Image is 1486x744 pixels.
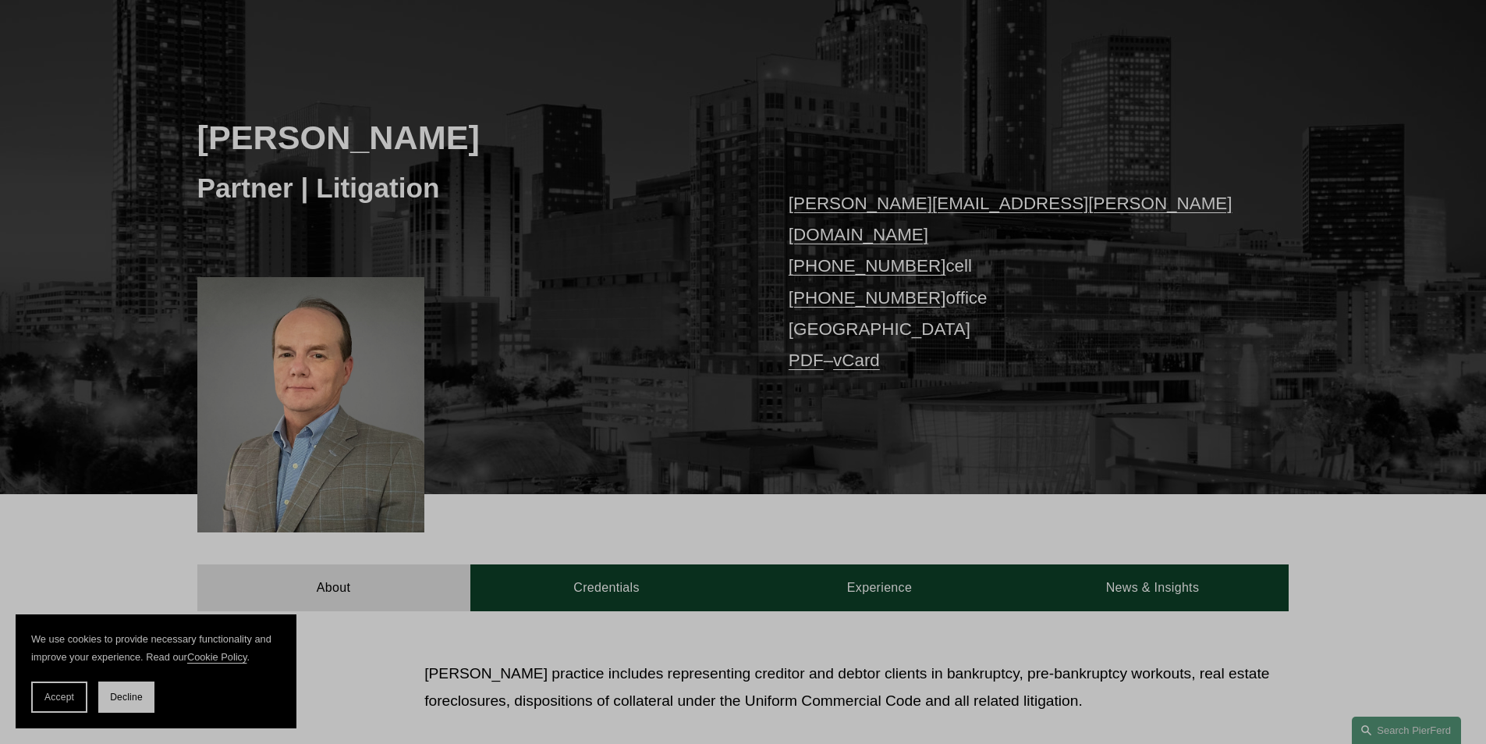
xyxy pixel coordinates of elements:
[31,682,87,713] button: Accept
[789,351,824,370] a: PDF
[197,171,743,205] h3: Partner | Litigation
[31,630,281,666] p: We use cookies to provide necessary functionality and improve your experience. Read our .
[789,256,946,276] a: [PHONE_NUMBER]
[424,660,1289,714] p: [PERSON_NAME] practice includes representing creditor and debtor clients in bankruptcy, pre-bankr...
[789,194,1232,244] a: [PERSON_NAME][EMAIL_ADDRESS][PERSON_NAME][DOMAIN_NAME]
[470,564,743,611] a: Credentials
[1016,564,1289,611] a: News & Insights
[789,288,946,308] a: [PHONE_NUMBER]
[187,651,247,663] a: Cookie Policy
[110,692,143,703] span: Decline
[743,564,1016,611] a: Experience
[197,117,743,158] h2: [PERSON_NAME]
[789,188,1243,377] p: cell office [GEOGRAPHIC_DATA] –
[98,682,154,713] button: Decline
[833,351,880,370] a: vCard
[197,564,470,611] a: About
[16,614,296,728] section: Cookie banner
[44,692,74,703] span: Accept
[1352,717,1461,744] a: Search this site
